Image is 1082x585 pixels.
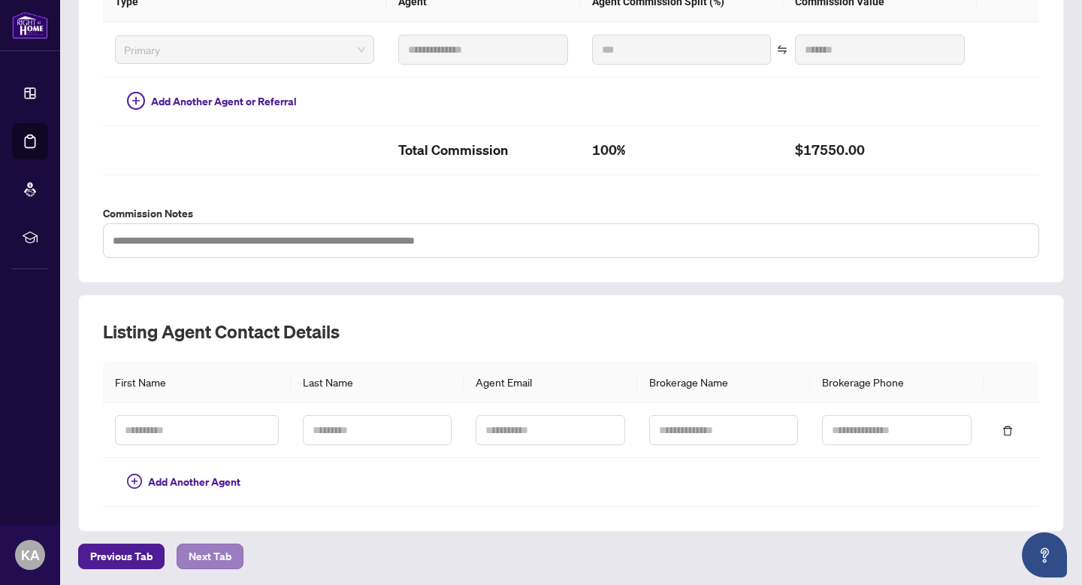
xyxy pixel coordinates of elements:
th: Brokerage Name [637,362,810,403]
th: Agent Email [464,362,636,403]
span: Add Another Agent or Referral [151,93,297,110]
button: Add Another Agent [115,470,252,494]
th: First Name [103,362,291,403]
span: plus-circle [127,474,142,489]
span: Primary [124,38,365,61]
button: Open asap [1022,532,1067,577]
span: Add Another Agent [148,474,240,490]
button: Next Tab [177,544,243,569]
span: Previous Tab [90,544,153,568]
th: Last Name [291,362,464,403]
span: Next Tab [189,544,231,568]
th: Brokerage Phone [810,362,983,403]
span: delete [1002,426,1013,436]
h2: $17550.00 [795,138,965,162]
button: Previous Tab [78,544,165,569]
label: Commission Notes [103,205,1039,222]
span: KA [21,544,40,565]
button: Add Another Agent or Referral [115,89,309,114]
h2: Total Commission [398,138,568,162]
h2: 100% [592,138,772,162]
span: plus-circle [127,92,145,110]
h2: Listing Agent Contact Details [103,320,1039,344]
img: logo [12,11,48,39]
span: swap [777,44,787,55]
